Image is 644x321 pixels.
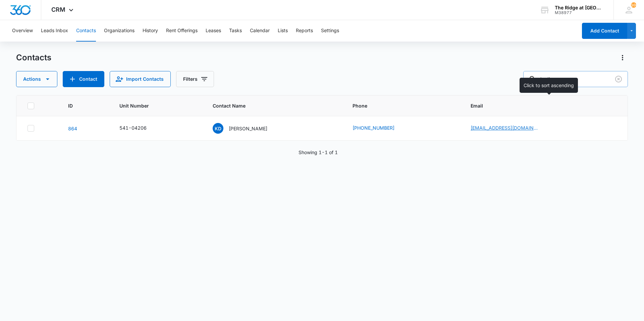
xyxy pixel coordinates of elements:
div: notifications count [631,2,636,8]
a: [EMAIL_ADDRESS][DOMAIN_NAME] [471,124,538,131]
button: Actions [16,71,57,87]
span: 108 [631,2,636,8]
span: Unit Number [119,102,197,109]
span: Email [471,102,607,109]
p: Showing 1-1 of 1 [299,149,338,156]
button: Rent Offerings [166,20,198,42]
div: Contact Name - Kodi Davis - Select to Edit Field [213,123,279,134]
button: Add Contact [63,71,104,87]
button: Overview [12,20,33,42]
h1: Contacts [16,53,51,63]
button: Import Contacts [110,71,171,87]
a: [PHONE_NUMBER] [353,124,394,131]
input: Search Contacts [523,71,628,87]
button: Contacts [76,20,96,42]
div: Phone - (970) 632-4407 - Select to Edit Field [353,124,407,132]
button: Clear [613,74,624,84]
button: Organizations [104,20,135,42]
span: CRM [51,6,65,13]
button: Settings [321,20,339,42]
button: Filters [176,71,214,87]
span: ID [68,102,94,109]
button: Tasks [229,20,242,42]
div: account id [555,10,604,15]
div: 541-04206 [119,124,147,131]
button: Lists [278,20,288,42]
button: Add Contact [582,23,627,39]
button: Calendar [250,20,270,42]
button: Leases [206,20,221,42]
button: History [143,20,158,42]
a: Navigate to contact details page for Kodi Davis [68,126,77,131]
div: Unit Number - 541-04206 - Select to Edit Field [119,124,159,132]
p: [PERSON_NAME] [229,125,267,132]
button: Reports [296,20,313,42]
button: Leads Inbox [41,20,68,42]
div: account name [555,5,604,10]
span: KD [213,123,223,134]
button: Actions [617,52,628,63]
div: Click to sort ascending [520,78,578,93]
span: Phone [353,102,445,109]
div: Email - 56389kd@gmail.com - Select to Edit Field [471,124,550,132]
span: Contact Name [213,102,326,109]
